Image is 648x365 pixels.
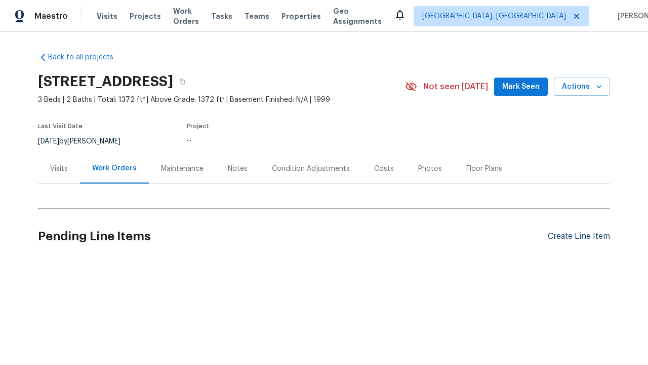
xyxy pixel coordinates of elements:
div: by [PERSON_NAME] [38,135,133,148]
div: Create Line Item [548,232,610,241]
span: [GEOGRAPHIC_DATA], [GEOGRAPHIC_DATA] [422,11,566,21]
span: Projects [130,11,161,21]
span: Properties [281,11,321,21]
div: ... [187,135,381,142]
div: Notes [228,164,248,174]
div: Maintenance [161,164,204,174]
span: Tasks [211,13,232,20]
span: Not seen [DATE] [423,82,488,92]
div: Visits [50,164,68,174]
span: Maestro [34,11,68,21]
span: Project [187,123,209,129]
span: Mark Seen [502,81,540,93]
a: Back to all projects [38,52,135,62]
span: Teams [245,11,269,21]
div: Costs [374,164,394,174]
button: Actions [554,78,610,96]
button: Mark Seen [494,78,548,96]
span: Work Orders [173,6,199,26]
span: Visits [97,11,117,21]
h2: Pending Line Items [38,213,548,260]
div: Floor Plans [466,164,502,174]
span: [DATE] [38,138,59,145]
span: Geo Assignments [333,6,382,26]
h2: [STREET_ADDRESS] [38,77,173,87]
div: Photos [418,164,442,174]
span: 3 Beds | 2 Baths | Total: 1372 ft² | Above Grade: 1372 ft² | Basement Finished: N/A | 1999 [38,95,405,105]
span: Last Visit Date [38,123,83,129]
span: Actions [562,81,602,93]
button: Copy Address [173,72,191,91]
div: Condition Adjustments [272,164,350,174]
div: Work Orders [92,163,137,173]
